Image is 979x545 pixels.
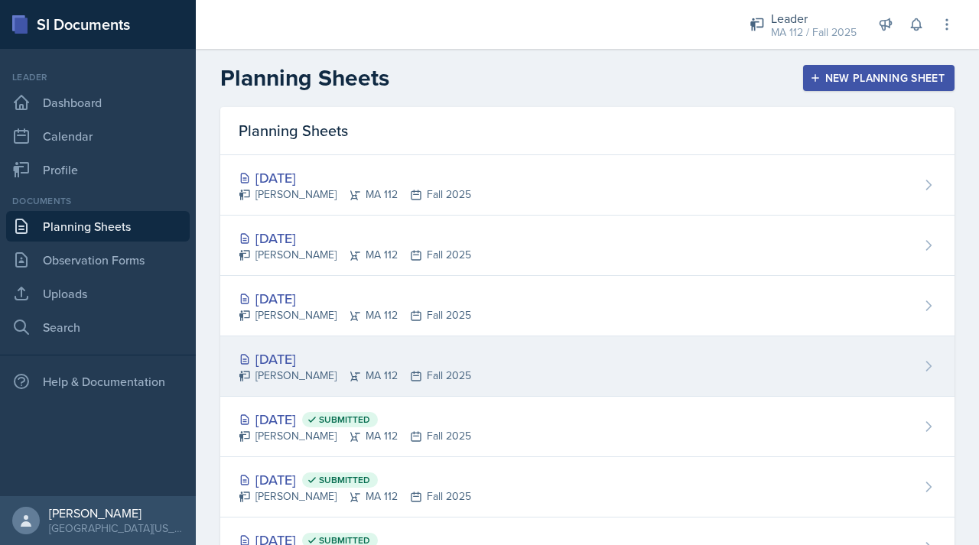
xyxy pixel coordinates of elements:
[239,288,471,309] div: [DATE]
[239,428,471,444] div: [PERSON_NAME] MA 112 Fall 2025
[220,457,955,517] a: [DATE] Submitted [PERSON_NAME]MA 112Fall 2025
[220,336,955,397] a: [DATE] [PERSON_NAME]MA 112Fall 2025
[239,247,471,263] div: [PERSON_NAME] MA 112 Fall 2025
[239,368,471,384] div: [PERSON_NAME] MA 112 Fall 2025
[771,9,857,28] div: Leader
[220,155,955,216] a: [DATE] [PERSON_NAME]MA 112Fall 2025
[6,154,190,185] a: Profile
[239,167,471,188] div: [DATE]
[6,70,190,84] div: Leader
[319,414,370,426] span: Submitted
[813,72,945,84] div: New Planning Sheet
[49,505,184,521] div: [PERSON_NAME]
[6,211,190,242] a: Planning Sheets
[49,521,184,536] div: [GEOGRAPHIC_DATA][US_STATE] in [GEOGRAPHIC_DATA]
[239,488,471,504] div: [PERSON_NAME] MA 112 Fall 2025
[803,65,955,91] button: New Planning Sheet
[239,307,471,323] div: [PERSON_NAME] MA 112 Fall 2025
[220,216,955,276] a: [DATE] [PERSON_NAME]MA 112Fall 2025
[220,107,955,155] div: Planning Sheets
[6,312,190,342] a: Search
[220,276,955,336] a: [DATE] [PERSON_NAME]MA 112Fall 2025
[771,24,857,41] div: MA 112 / Fall 2025
[239,187,471,203] div: [PERSON_NAME] MA 112 Fall 2025
[239,349,471,369] div: [DATE]
[6,121,190,151] a: Calendar
[220,397,955,457] a: [DATE] Submitted [PERSON_NAME]MA 112Fall 2025
[6,245,190,275] a: Observation Forms
[6,278,190,309] a: Uploads
[319,474,370,486] span: Submitted
[239,469,471,490] div: [DATE]
[6,366,190,397] div: Help & Documentation
[239,228,471,248] div: [DATE]
[239,409,471,430] div: [DATE]
[6,87,190,118] a: Dashboard
[220,64,389,92] h2: Planning Sheets
[6,194,190,208] div: Documents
